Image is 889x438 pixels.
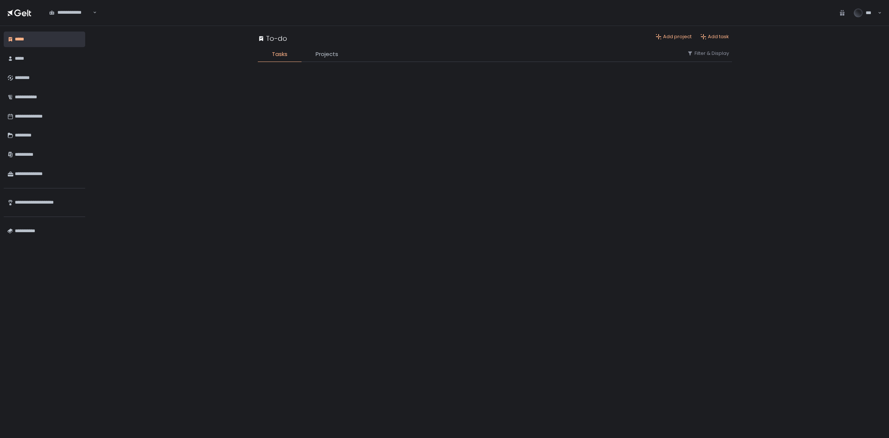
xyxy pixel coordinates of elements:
button: Add task [700,33,729,40]
span: Projects [316,50,338,59]
div: To-do [258,33,287,43]
div: Search for option [44,5,97,20]
button: Filter & Display [687,50,729,57]
span: Tasks [272,50,287,59]
button: Add project [656,33,692,40]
